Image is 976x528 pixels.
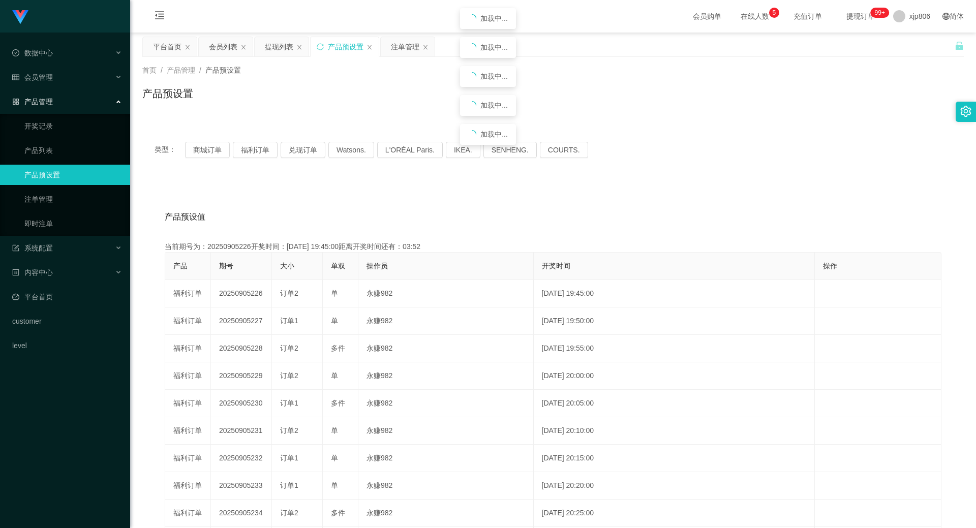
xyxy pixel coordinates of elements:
button: 福利订单 [233,142,278,158]
span: 产品管理 [167,66,195,74]
span: 单 [331,371,338,380]
i: 图标: unlock [955,41,964,50]
td: [DATE] 20:05:00 [534,390,815,417]
td: 20250905234 [211,500,272,527]
div: 平台首页 [153,37,181,56]
td: [DATE] 19:55:00 [534,335,815,362]
button: Watsons. [328,142,374,158]
button: 商城订单 [185,142,230,158]
td: 永赚982 [358,390,534,417]
sup: 5 [769,8,779,18]
i: 图标: global [942,13,950,20]
td: [DATE] 20:15:00 [534,445,815,472]
i: icon: loading [468,101,476,109]
span: 单 [331,426,338,434]
i: 图标: profile [12,269,19,276]
span: 加载中... [480,14,508,22]
button: SENHENG. [483,142,537,158]
td: [DATE] 20:00:00 [534,362,815,390]
td: 20250905228 [211,335,272,362]
button: L'ORÉAL Paris. [377,142,443,158]
td: 福利订单 [165,307,211,335]
div: 产品预设置 [328,37,363,56]
div: 会员列表 [209,37,237,56]
td: 福利订单 [165,445,211,472]
span: 加载中... [480,130,508,138]
td: [DATE] 19:50:00 [534,307,815,335]
td: 福利订单 [165,417,211,445]
td: 20250905229 [211,362,272,390]
span: 首页 [142,66,157,74]
span: 开奖时间 [542,262,570,270]
td: 福利订单 [165,335,211,362]
td: 永赚982 [358,362,534,390]
i: icon: loading [468,14,476,22]
h1: 产品预设置 [142,86,193,101]
i: 图标: check-circle-o [12,49,19,56]
td: 20250905233 [211,472,272,500]
a: customer [12,311,122,331]
a: level [12,335,122,356]
td: 20250905226 [211,280,272,307]
i: 图标: setting [960,106,971,117]
a: 产品预设置 [24,165,122,185]
td: 永赚982 [358,472,534,500]
span: 订单2 [280,344,298,352]
td: 永赚982 [358,280,534,307]
td: 福利订单 [165,500,211,527]
a: 图标: dashboard平台首页 [12,287,122,307]
span: 会员管理 [12,73,53,81]
i: icon: loading [468,72,476,80]
button: IKEA. [446,142,480,158]
span: 期号 [219,262,233,270]
td: 永赚982 [358,500,534,527]
i: 图标: menu-fold [142,1,177,33]
span: 单 [331,289,338,297]
a: 注单管理 [24,189,122,209]
span: 产品预设值 [165,211,205,223]
i: 图标: close [422,44,429,50]
span: 单双 [331,262,345,270]
td: 永赚982 [358,417,534,445]
span: 提现订单 [841,13,880,20]
td: 福利订单 [165,280,211,307]
span: 类型： [155,142,185,158]
span: 大小 [280,262,294,270]
span: 多件 [331,509,345,517]
button: 兑现订单 [281,142,325,158]
span: 单 [331,454,338,462]
i: 图标: close [296,44,302,50]
div: 当前期号为：20250905226开奖时间：[DATE] 19:45:00距离开奖时间还有：03:52 [165,241,941,252]
span: 多件 [331,344,345,352]
td: 20250905232 [211,445,272,472]
i: 图标: table [12,74,19,81]
td: 永赚982 [358,307,534,335]
span: 系统配置 [12,244,53,252]
span: 产品预设置 [205,66,241,74]
td: 福利订单 [165,362,211,390]
span: 订单2 [280,509,298,517]
span: 产品 [173,262,188,270]
td: 20250905230 [211,390,272,417]
span: / [161,66,163,74]
i: 图标: close [367,44,373,50]
i: icon: loading [468,130,476,138]
span: 数据中心 [12,49,53,57]
i: 图标: form [12,244,19,252]
i: 图标: appstore-o [12,98,19,105]
div: 提现列表 [265,37,293,56]
span: / [199,66,201,74]
span: 在线人数 [736,13,774,20]
sup: 265 [871,8,889,18]
a: 开奖记录 [24,116,122,136]
i: 图标: close [185,44,191,50]
td: 福利订单 [165,472,211,500]
a: 即时注单 [24,213,122,234]
span: 加载中... [480,72,508,80]
span: 订单2 [280,426,298,434]
td: 永赚982 [358,335,534,362]
a: 产品列表 [24,140,122,161]
td: [DATE] 20:25:00 [534,500,815,527]
span: 订单1 [280,454,298,462]
td: [DATE] 20:10:00 [534,417,815,445]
